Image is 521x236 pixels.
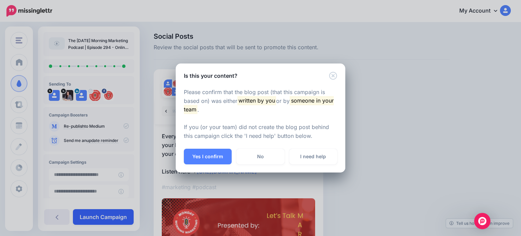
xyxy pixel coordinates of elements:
[184,149,232,164] button: Yes I confirm
[184,96,334,114] mark: someone in your team
[237,96,276,105] mark: written by you
[184,72,237,80] h5: Is this your content?
[289,149,337,164] a: I need help
[184,88,337,141] p: Please confirm that the blog post (that this campaign is based on) was either or by . If you (or ...
[474,213,490,229] div: Open Intercom Messenger
[329,72,337,80] button: Close
[236,149,284,164] a: No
